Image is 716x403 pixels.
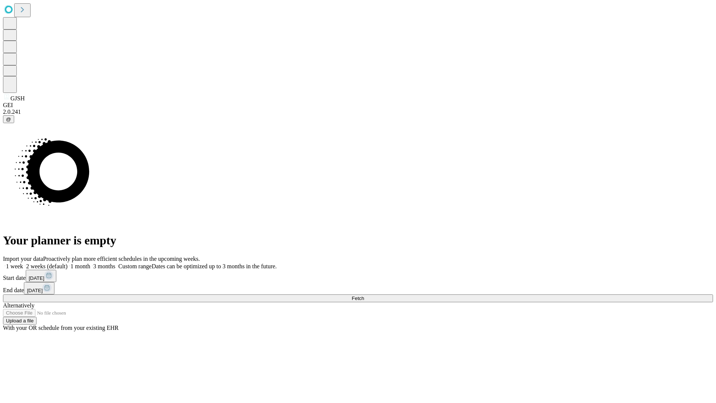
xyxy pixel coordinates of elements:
button: Upload a file [3,317,37,325]
span: 1 month [70,263,90,269]
span: 2 weeks (default) [26,263,67,269]
span: Alternatively [3,302,34,309]
span: With your OR schedule from your existing EHR [3,325,119,331]
span: 1 week [6,263,23,269]
button: Fetch [3,294,713,302]
span: @ [6,116,11,122]
div: End date [3,282,713,294]
span: GJSH [10,95,25,101]
span: Fetch [352,296,364,301]
h1: Your planner is empty [3,234,713,247]
span: Custom range [118,263,151,269]
span: Proactively plan more efficient schedules in the upcoming weeks. [43,256,200,262]
div: GEI [3,102,713,109]
span: [DATE] [27,288,43,293]
span: Import your data [3,256,43,262]
button: [DATE] [24,282,54,294]
span: [DATE] [29,275,44,281]
button: [DATE] [26,270,56,282]
span: Dates can be optimized up to 3 months in the future. [152,263,277,269]
span: 3 months [93,263,115,269]
div: Start date [3,270,713,282]
div: 2.0.241 [3,109,713,115]
button: @ [3,115,14,123]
